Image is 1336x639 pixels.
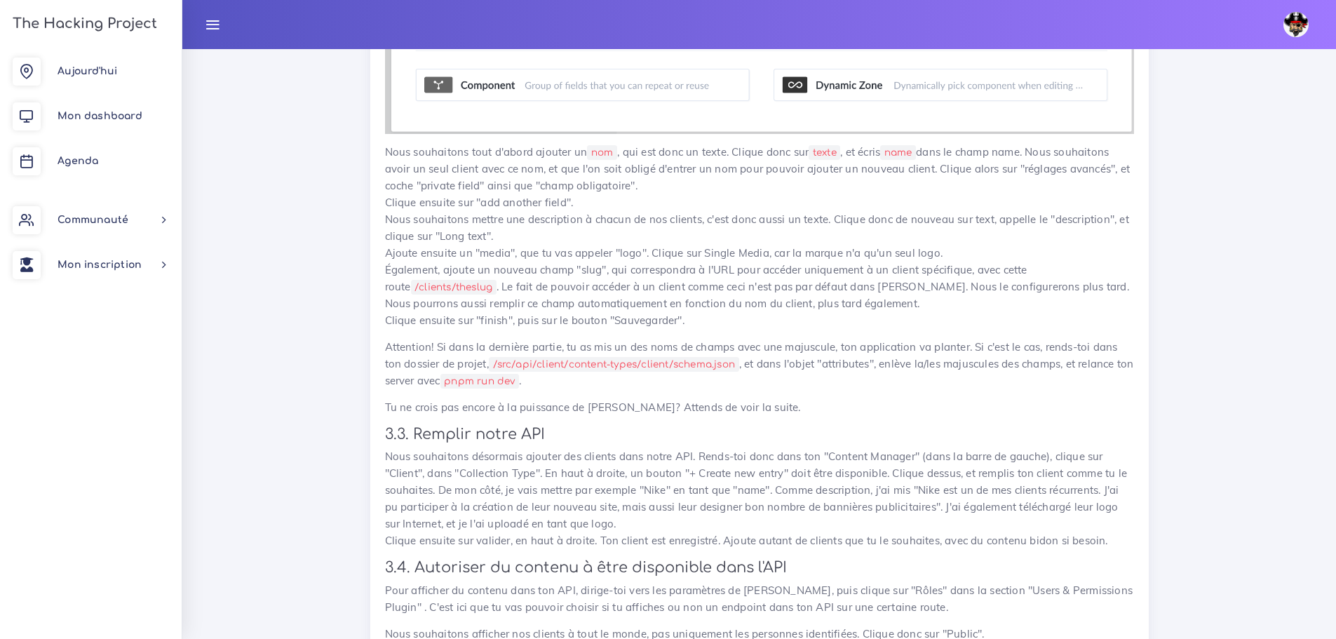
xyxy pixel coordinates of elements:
[385,582,1134,616] p: Pour afficher du contenu dans ton API, dirige-toi vers les paramètres de [PERSON_NAME], puis cliq...
[440,374,520,389] code: pnpm run dev
[385,448,1134,549] p: Nous souhaitons désormais ajouter des clients dans notre API. Rends-toi donc dans ton "Content Ma...
[385,426,1134,443] h3: 3.3. Remplir notre API
[411,280,497,295] code: /clients/theslug
[58,66,117,76] span: Aujourd'hui
[489,357,739,372] code: /src/api/client/content-types/client/schema.json
[385,399,1134,416] p: Tu ne crois pas encore à la puissance de [PERSON_NAME]? Attends de voir la suite.
[58,156,98,166] span: Agenda
[880,145,916,160] code: name
[809,145,840,160] code: texte
[58,111,142,121] span: Mon dashboard
[385,559,1134,577] h3: 3.4. Autoriser du contenu à être disponible dans l'API
[58,260,142,270] span: Mon inscription
[8,16,157,32] h3: The Hacking Project
[385,144,1134,329] p: Nous souhaitons tout d'abord ajouter un , qui est donc un texte. Clique donc sur , et écris dans ...
[385,339,1134,389] p: Attention! Si dans la dernière partie, tu as mis un des noms de champs avec une majuscule, ton ap...
[587,145,617,160] code: nom
[58,215,128,225] span: Communauté
[1283,12,1309,37] img: avatar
